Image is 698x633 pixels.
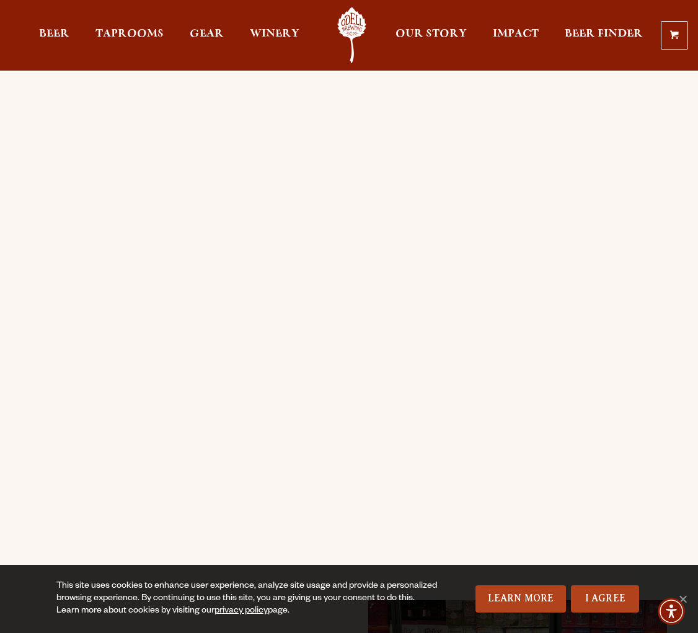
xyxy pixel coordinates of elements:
[250,29,299,39] span: Winery
[95,29,164,39] span: Taprooms
[182,7,232,63] a: Gear
[557,7,651,63] a: Beer Finder
[242,7,307,63] a: Winery
[493,29,539,39] span: Impact
[214,606,268,616] a: privacy policy
[329,7,375,63] a: Odell Home
[31,7,77,63] a: Beer
[190,29,224,39] span: Gear
[475,585,567,613] a: Learn More
[658,598,685,625] div: Accessibility Menu
[571,585,639,613] a: I Agree
[387,7,475,63] a: Our Story
[39,29,69,39] span: Beer
[87,7,172,63] a: Taprooms
[485,7,547,63] a: Impact
[565,29,643,39] span: Beer Finder
[56,580,438,618] div: This site uses cookies to enhance user experience, analyze site usage and provide a personalized ...
[395,29,467,39] span: Our Story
